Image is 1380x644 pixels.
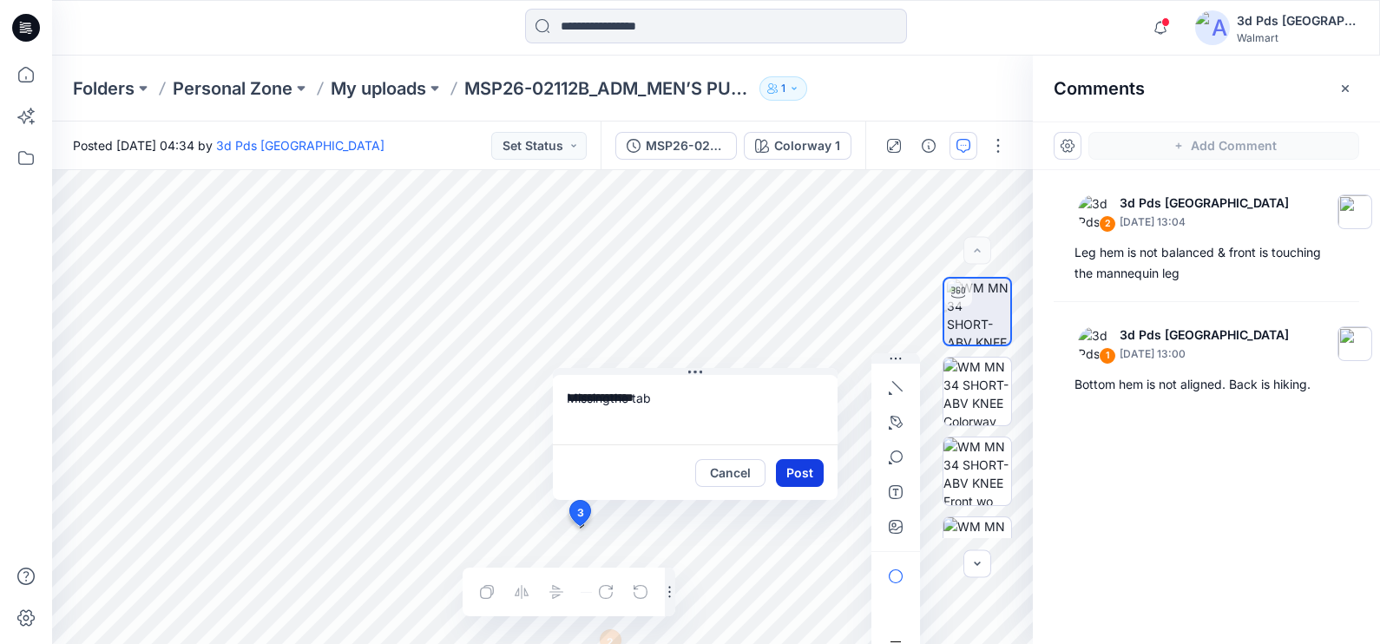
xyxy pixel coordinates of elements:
div: MSP26-02112B_ADM_MEN’S PULL ON CARGO SHORT [646,136,726,155]
button: MSP26-02112B_ADM_MEN’S PULL ON CARGO SHORT [615,132,737,160]
button: Details [915,132,943,160]
p: [DATE] 13:04 [1120,214,1289,231]
img: avatar [1195,10,1230,45]
a: 3d Pds [GEOGRAPHIC_DATA] [216,138,384,153]
img: WM MN 34 SHORT-ABV KNEE Colorway wo Avatar [943,358,1011,425]
div: Colorway 1 [774,136,840,155]
img: 3d Pds Far East [1078,326,1113,361]
a: Personal Zone [173,76,292,101]
img: WM MN 34 SHORT-ABV KNEE Front wo Avatar [943,437,1011,505]
button: Post [776,459,824,487]
img: WM MN 34 SHORT-ABV KNEE Turntable with Avatar [947,279,1010,345]
a: Folders [73,76,135,101]
img: WM MN 34 SHORT-ABV KNEE Hip Side 1 wo Avatar [943,517,1011,585]
span: 3 [577,505,584,521]
p: 3d Pds [GEOGRAPHIC_DATA] [1120,193,1289,214]
div: Walmart [1237,31,1358,44]
p: 1 [781,79,785,98]
button: 1 [759,76,807,101]
p: [DATE] 13:00 [1120,345,1289,363]
p: 3d Pds [GEOGRAPHIC_DATA] [1120,325,1289,345]
button: Colorway 1 [744,132,851,160]
div: Bottom hem is not aligned. Back is hiking. [1074,374,1338,395]
div: 1 [1099,347,1116,365]
div: Leg hem is not balanced & front is touching the mannequin leg [1074,242,1338,284]
div: 3d Pds [GEOGRAPHIC_DATA] [1237,10,1358,31]
p: MSP26-02112B_ADM_MEN’S PULL ON CARGO SHORT [464,76,752,101]
button: Add Comment [1088,132,1359,160]
a: My uploads [331,76,426,101]
button: Cancel [695,459,766,487]
h2: Comments [1054,78,1145,99]
span: Posted [DATE] 04:34 by [73,136,384,154]
img: 3d Pds Far East [1078,194,1113,229]
div: 2 [1099,215,1116,233]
